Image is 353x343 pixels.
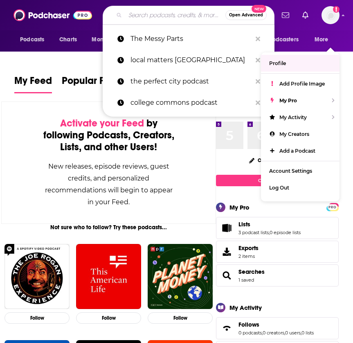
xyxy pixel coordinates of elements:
a: Exports [216,241,339,263]
span: Lists [216,217,339,239]
a: My Feed [14,74,52,93]
span: Lists [238,221,250,228]
a: 0 users [285,330,301,336]
a: Add a Podcast [261,142,340,159]
span: Profile [269,60,286,66]
span: Exports [238,244,259,252]
span: Follows [238,321,259,328]
span: Log Out [269,185,289,191]
a: My Creators [261,126,340,142]
button: Follow [4,312,70,324]
a: local matters [GEOGRAPHIC_DATA] [103,50,274,71]
a: Add Profile Image [261,75,340,92]
a: 1 saved [238,277,254,283]
img: User Profile [322,6,340,24]
button: Change [244,155,281,165]
div: New releases, episode reviews, guest credits, and personalized recommendations will begin to appe... [43,160,175,208]
span: My Creators [279,131,309,137]
span: , [262,330,263,336]
a: 3 podcast lists [238,230,269,235]
span: Open Advanced [229,13,263,17]
svg: Add a profile image [333,6,340,13]
a: Searches [219,270,235,281]
a: Lists [219,222,235,234]
p: local matters westchester [130,50,252,71]
span: For Podcasters [259,34,299,45]
span: Monitoring [92,34,121,45]
span: Podcasts [20,34,44,45]
img: This American Life [76,244,141,309]
div: Not sure who to follow? Try these podcasts... [1,224,216,231]
a: 0 creators [263,330,284,336]
a: Lists [238,221,301,228]
span: Charts [59,34,77,45]
a: 0 podcasts [238,330,262,336]
button: open menu [309,32,339,47]
button: Follow [148,312,213,324]
a: 0 episode lists [270,230,301,235]
button: open menu [14,32,55,47]
a: Searches [238,268,265,275]
img: The Joe Rogan Experience [4,244,70,309]
span: Logged in as LTsub [322,6,340,24]
p: the perfect city podcast [130,71,252,92]
span: PRO [328,204,337,210]
a: Show notifications dropdown [299,8,312,22]
span: Account Settings [269,168,312,174]
a: Account Settings [261,162,340,179]
a: Show notifications dropdown [279,8,292,22]
button: open menu [254,32,310,47]
span: Exports [219,246,235,257]
span: My Activity [279,114,307,120]
a: college commons podcast [103,92,274,113]
span: New [252,5,266,13]
a: Charts [54,32,82,47]
div: My Activity [229,304,262,311]
button: open menu [86,32,131,47]
p: college commons podcast [130,92,252,113]
button: Show profile menu [322,6,340,24]
a: the perfect city podcast [103,71,274,92]
a: PRO [328,203,337,210]
img: Planet Money [148,244,213,309]
div: My Pro [229,203,250,211]
span: Follows [216,317,339,339]
ul: Show profile menu [261,52,340,201]
input: Search podcasts, credits, & more... [125,9,225,22]
span: Popular Feed [62,74,121,92]
a: Profile [261,55,340,72]
span: Activate your Feed [60,117,144,129]
a: Follows [238,321,314,328]
button: Open AdvancedNew [225,10,267,20]
a: The Messy Parts [103,28,274,50]
a: Popular Feed [62,74,121,93]
span: Add Profile Image [279,81,325,87]
p: The Messy Parts [130,28,252,50]
span: My Feed [14,74,52,92]
button: Follow [76,312,141,324]
span: , [269,230,270,235]
span: More [315,34,328,45]
span: Add a Podcast [279,148,315,154]
div: Search podcasts, credits, & more... [103,6,274,25]
span: 2 items [238,253,259,259]
a: 0 lists [301,330,314,336]
span: My Pro [279,97,297,104]
span: Searches [216,264,339,287]
span: , [301,330,301,336]
a: Follows [219,323,235,334]
div: by following Podcasts, Creators, Lists, and other Users! [43,117,175,153]
img: Podchaser - Follow, Share and Rate Podcasts [13,7,92,23]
